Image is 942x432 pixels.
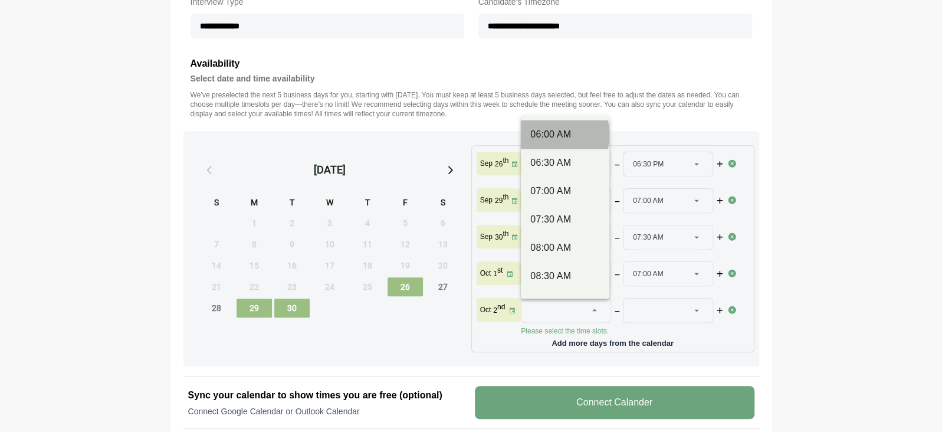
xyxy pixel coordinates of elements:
p: Please select the time slots. [521,326,727,336]
strong: 2 [493,306,497,315]
v-button: Connect Calander [475,386,754,419]
span: Sunday, September 28, 2025 [199,299,234,318]
span: Monday, September 15, 2025 [237,256,272,275]
span: Friday, September 26, 2025 [388,277,423,296]
p: Sep [480,195,493,205]
span: 07:30 AM [633,225,664,249]
span: 07:00 AM [633,189,664,212]
span: Sunday, September 21, 2025 [199,277,234,296]
sup: th [503,230,508,238]
div: 06:30 AM [530,156,600,170]
span: Monday, September 8, 2025 [237,235,272,254]
span: Friday, September 5, 2025 [388,214,423,233]
sup: th [503,156,508,165]
div: [DATE] [314,162,346,178]
p: Connect Google Calendar or Outlook Calendar [188,405,468,417]
div: F [388,196,423,211]
p: We’ve preselected the next 5 business days for you, starting with [DATE]. You must keep at least ... [191,90,752,119]
sup: st [497,266,503,274]
strong: 29 [495,197,503,205]
div: 06:00 AM [530,127,600,142]
div: T [350,196,385,211]
strong: 30 [495,233,503,241]
span: Wednesday, September 24, 2025 [312,277,347,296]
span: 07:00 AM [633,262,664,286]
div: 07:30 AM [530,212,600,227]
span: Friday, September 12, 2025 [388,235,423,254]
h2: Sync your calendar to show times you are free (optional) [188,388,468,402]
span: Wednesday, September 17, 2025 [312,256,347,275]
div: 08:30 AM [530,269,600,283]
div: M [237,196,272,211]
span: Tuesday, September 9, 2025 [274,235,310,254]
span: Saturday, September 13, 2025 [425,235,461,254]
div: 08:00 AM [530,241,600,255]
p: Oct [480,269,491,278]
div: 07:00 AM [530,184,600,198]
span: Thursday, September 25, 2025 [350,277,385,296]
span: Monday, September 29, 2025 [237,299,272,318]
span: 06:30 PM [633,152,664,176]
span: Saturday, September 6, 2025 [425,214,461,233]
strong: 26 [495,160,503,168]
div: T [274,196,310,211]
strong: 1 [493,270,497,278]
span: Wednesday, September 3, 2025 [312,214,347,233]
div: S [199,196,234,211]
p: Sep [480,232,493,241]
span: Saturday, September 20, 2025 [425,256,461,275]
sup: nd [497,303,505,311]
span: Tuesday, September 2, 2025 [274,214,310,233]
span: Thursday, September 18, 2025 [350,256,385,275]
p: Add more days from the calendar [477,335,749,347]
h4: Select date and time availability [191,71,752,86]
span: Monday, September 22, 2025 [237,277,272,296]
span: Thursday, September 11, 2025 [350,235,385,254]
span: Thursday, September 4, 2025 [350,214,385,233]
span: Tuesday, September 16, 2025 [274,256,310,275]
div: S [425,196,461,211]
span: Sunday, September 14, 2025 [199,256,234,275]
span: Saturday, September 27, 2025 [425,277,461,296]
sup: th [503,193,508,201]
span: Tuesday, September 23, 2025 [274,277,310,296]
span: Monday, September 1, 2025 [237,214,272,233]
span: Friday, September 19, 2025 [388,256,423,275]
p: Oct [480,305,491,315]
span: Wednesday, September 10, 2025 [312,235,347,254]
p: Sep [480,159,493,168]
h3: Availability [191,56,752,71]
div: 09:00 AM [530,297,600,312]
div: W [312,196,347,211]
span: Sunday, September 7, 2025 [199,235,234,254]
span: Tuesday, September 30, 2025 [274,299,310,318]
